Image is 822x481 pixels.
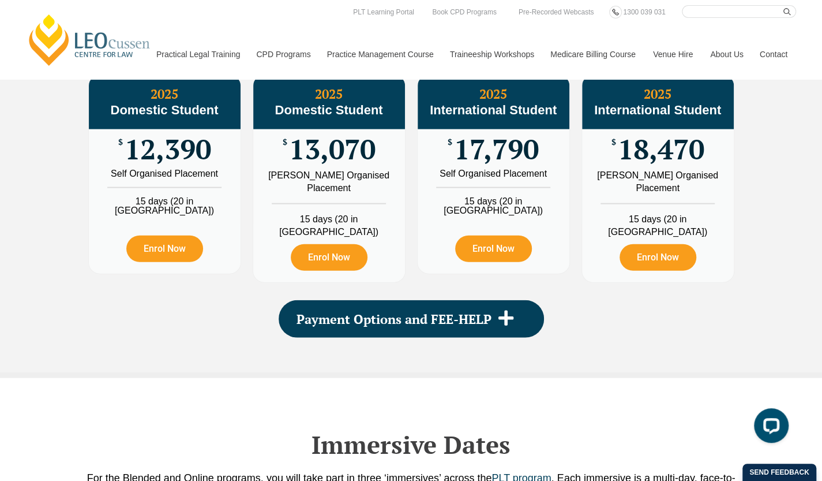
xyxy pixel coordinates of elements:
[89,87,241,118] h3: 2025
[318,29,441,79] a: Practice Management Course
[283,138,287,147] span: $
[620,244,696,271] a: Enrol Now
[745,404,793,452] iframe: LiveChat chat widget
[542,29,644,79] a: Medicare Billing Course
[618,138,704,161] span: 18,470
[418,187,569,215] li: 15 days (20 in [GEOGRAPHIC_DATA])
[623,8,665,16] span: 1300 039 031
[118,138,123,147] span: $
[454,138,539,161] span: 17,790
[418,87,569,118] h3: 2025
[291,244,367,271] a: Enrol Now
[611,138,616,147] span: $
[125,138,211,161] span: 12,390
[594,103,721,117] span: International Student
[620,6,668,18] a: 1300 039 031
[148,29,248,79] a: Practical Legal Training
[89,187,241,215] li: 15 days (20 in [GEOGRAPHIC_DATA])
[644,29,701,79] a: Venue Hire
[275,103,382,117] span: Domestic Student
[253,203,405,238] li: 15 days (20 in [GEOGRAPHIC_DATA])
[289,138,376,161] span: 13,070
[430,103,557,117] span: International Student
[591,169,725,195] div: [PERSON_NAME] Organised Placement
[701,29,751,79] a: About Us
[426,169,561,178] div: Self Organised Placement
[582,203,734,238] li: 15 days (20 in [GEOGRAPHIC_DATA])
[455,236,532,262] a: Enrol Now
[516,6,597,18] a: Pre-Recorded Webcasts
[110,103,218,117] span: Domestic Student
[429,6,499,18] a: Book CPD Programs
[253,87,405,118] h3: 2025
[582,87,734,118] h3: 2025
[26,13,153,67] a: [PERSON_NAME] Centre for Law
[350,6,417,18] a: PLT Learning Portal
[441,29,542,79] a: Traineeship Workshops
[97,169,232,178] div: Self Organised Placement
[262,169,396,195] div: [PERSON_NAME] Organised Placement
[82,430,740,459] h2: Immersive Dates
[126,236,203,262] a: Enrol Now
[751,29,796,79] a: Contact
[296,313,491,326] span: Payment Options and FEE-HELP
[247,29,318,79] a: CPD Programs
[448,138,452,147] span: $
